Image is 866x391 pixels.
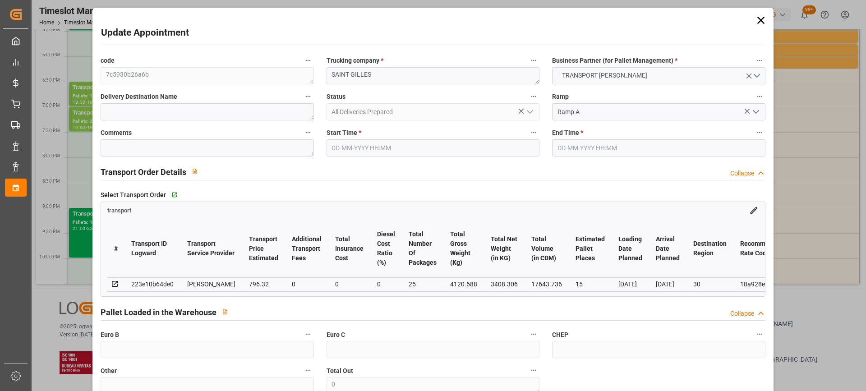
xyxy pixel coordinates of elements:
span: Select Transport Order [101,190,166,200]
span: TRANSPORT [PERSON_NAME] [557,71,652,80]
button: Comments [302,127,314,138]
button: open menu [552,67,765,84]
span: code [101,56,115,65]
button: CHEP [754,328,765,340]
span: Start Time [327,128,361,138]
h2: Pallet Loaded in the Warehouse [101,306,216,318]
div: 17643.736 [531,279,562,290]
button: open menu [523,105,536,119]
div: [PERSON_NAME] [187,279,235,290]
th: Recommended Rate Code [733,220,790,278]
button: Status [528,91,539,102]
button: Euro B [302,328,314,340]
input: DD-MM-YYYY HH:MM [327,139,539,156]
div: 25 [409,279,437,290]
div: 0 [335,279,364,290]
span: Delivery Destination Name [101,92,177,101]
button: Ramp [754,91,765,102]
div: 796.32 [249,279,278,290]
th: Transport Service Provider [180,220,242,278]
button: open menu [748,105,762,119]
span: Trucking company [327,56,383,65]
th: Destination Region [686,220,733,278]
th: Diesel Cost Ratio (%) [370,220,402,278]
span: CHEP [552,330,568,340]
th: Additional Transport Fees [285,220,328,278]
div: 4120.688 [450,279,477,290]
div: 223e10b64de0 [131,279,174,290]
th: Total Volume (in CDM) [525,220,569,278]
div: 3408.306 [491,279,518,290]
input: Type to search/select [552,103,765,120]
textarea: 7c5930b26a6b [101,67,313,84]
button: Delivery Destination Name [302,91,314,102]
h2: Update Appointment [101,26,189,40]
div: [DATE] [656,279,680,290]
button: View description [216,303,234,320]
span: Ramp [552,92,569,101]
th: Total Gross Weight (Kg) [443,220,484,278]
h2: Transport Order Details [101,166,186,178]
span: Comments [101,128,132,138]
textarea: SAINT GILLES [327,67,539,84]
th: Total Number Of Packages [402,220,443,278]
span: Euro C [327,330,345,340]
th: Total Net Weight (in KG) [484,220,525,278]
button: code [302,55,314,66]
input: DD-MM-YYYY HH:MM [552,139,765,156]
th: Loading Date Planned [612,220,649,278]
span: End Time [552,128,583,138]
span: Other [101,366,117,376]
span: Total Out [327,366,353,376]
div: 15 [576,279,605,290]
input: Type to search/select [327,103,539,120]
div: Collapse [730,309,754,318]
button: End Time * [754,127,765,138]
th: Transport Price Estimated [242,220,285,278]
button: Business Partner (for Pallet Management) * [754,55,765,66]
div: [DATE] [618,279,642,290]
th: # [107,220,124,278]
div: 0 [377,279,395,290]
th: Total Insurance Cost [328,220,370,278]
button: Other [302,364,314,376]
span: Business Partner (for Pallet Management) [552,56,677,65]
div: 18a928ec1f54 [740,279,783,290]
th: Estimated Pallet Places [569,220,612,278]
th: Transport ID Logward [124,220,180,278]
div: 30 [693,279,727,290]
span: Euro B [101,330,119,340]
button: View description [186,163,203,180]
button: Trucking company * [528,55,539,66]
button: Total Out [528,364,539,376]
button: Start Time * [528,127,539,138]
span: Status [327,92,345,101]
button: Euro C [528,328,539,340]
div: Collapse [730,169,754,178]
a: transport [107,206,131,213]
div: 0 [292,279,322,290]
span: transport [107,207,131,214]
th: Arrival Date Planned [649,220,686,278]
